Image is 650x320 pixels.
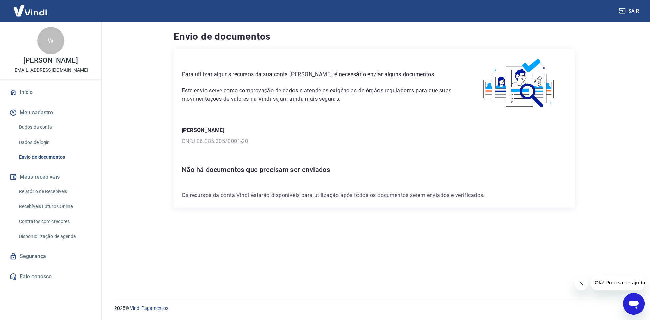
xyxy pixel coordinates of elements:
[23,57,78,64] p: [PERSON_NAME]
[16,199,93,213] a: Recebíveis Futuros Online
[114,305,634,312] p: 2025 ©
[591,275,645,290] iframe: Mensagem da empresa
[13,67,88,74] p: [EMAIL_ADDRESS][DOMAIN_NAME]
[182,191,566,199] p: Os recursos da conta Vindi estarão disponíveis para utilização após todos os documentos serem env...
[8,249,93,264] a: Segurança
[8,0,52,21] img: Vindi
[16,150,93,164] a: Envio de documentos
[4,5,57,10] span: Olá! Precisa de ajuda?
[8,170,93,185] button: Meus recebíveis
[617,5,642,17] button: Sair
[16,230,93,243] a: Disponibilização de agenda
[182,87,456,103] p: Este envio serve como comprovação de dados e atende as exigências de órgãos reguladores para que ...
[8,85,93,100] a: Início
[16,135,93,149] a: Dados de login
[16,120,93,134] a: Dados da conta
[182,164,566,175] h6: Não há documentos que precisam ser enviados
[130,305,168,311] a: Vindi Pagamentos
[8,269,93,284] a: Fale conosco
[182,70,456,79] p: Para utilizar alguns recursos da sua conta [PERSON_NAME], é necessário enviar alguns documentos.
[37,27,64,54] div: W
[182,137,566,145] p: CNPJ 06.085.305/0001-20
[16,215,93,229] a: Contratos com credores
[623,293,645,315] iframe: Botão para abrir a janela de mensagens
[472,57,566,110] img: waiting_documents.41d9841a9773e5fdf392cede4d13b617.svg
[182,126,566,134] p: [PERSON_NAME]
[174,30,575,43] h4: Envio de documentos
[575,277,588,290] iframe: Fechar mensagem
[16,185,93,198] a: Relatório de Recebíveis
[8,105,93,120] button: Meu cadastro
